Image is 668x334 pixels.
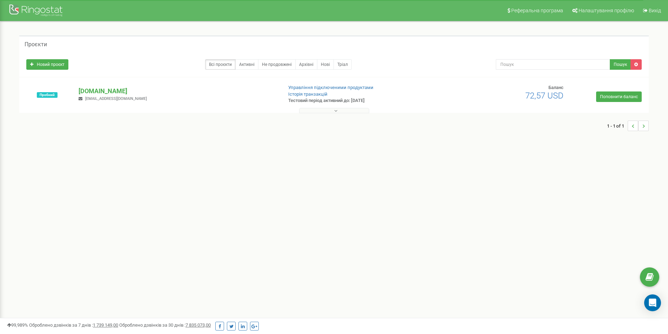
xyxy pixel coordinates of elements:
a: Тріал [333,59,352,70]
span: Баланс [548,85,564,90]
u: 7 835 073,00 [185,322,211,328]
span: Оброблено дзвінків за 7 днів : [29,322,118,328]
p: [DOMAIN_NAME] [79,87,277,96]
u: 1 739 149,00 [93,322,118,328]
span: Вихід [649,8,661,13]
span: Налаштування профілю [579,8,634,13]
button: Пошук [610,59,631,70]
span: 99,989% [7,322,28,328]
span: Реферальна програма [511,8,563,13]
a: Всі проєкти [205,59,236,70]
a: Архівні [295,59,317,70]
a: Історія транзакцій [288,91,328,97]
h5: Проєкти [25,41,47,48]
span: [EMAIL_ADDRESS][DOMAIN_NAME] [85,96,147,101]
p: Тестовий період активний до: [DATE] [288,97,434,104]
a: Управління підключеними продуктами [288,85,373,90]
a: Не продовжені [258,59,296,70]
span: 72,57 USD [525,91,564,101]
span: Оброблено дзвінків за 30 днів : [119,322,211,328]
input: Пошук [496,59,610,70]
div: Open Intercom Messenger [644,294,661,311]
span: 1 - 1 of 1 [607,121,628,131]
nav: ... [607,114,649,138]
a: Активні [235,59,258,70]
a: Нові [317,59,334,70]
span: Пробний [37,92,58,98]
a: Новий проєкт [26,59,68,70]
a: Поповнити баланс [596,91,642,102]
